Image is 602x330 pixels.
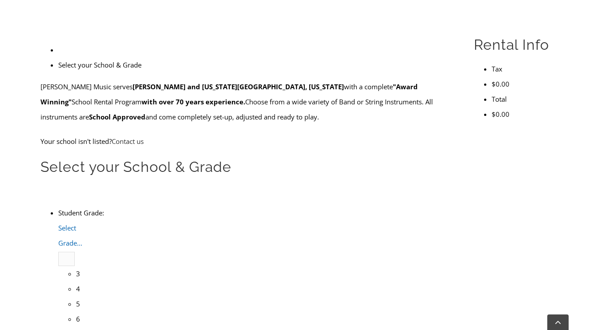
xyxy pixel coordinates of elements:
li: $0.00 [492,107,562,122]
li: Tax [492,61,562,76]
p: [PERSON_NAME] Music serves with a complete School Rental Program Choose from a wide variety of Ba... [40,79,453,124]
a: Contact us [112,137,144,146]
p: Your school isn't listed? [40,134,453,149]
h2: Rental Info [474,36,562,54]
strong: with over 70 years experience. [141,97,245,106]
h2: Select your School & Grade [40,158,453,176]
span: Select Grade... [58,223,82,247]
li: Total [492,91,562,107]
label: Student Grade: [58,208,104,217]
strong: School Approved [89,112,145,121]
li: $0.00 [492,76,562,91]
li: Select your School & Grade [58,57,453,72]
strong: [PERSON_NAME] and [US_STATE][GEOGRAPHIC_DATA], [US_STATE] [133,82,344,91]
